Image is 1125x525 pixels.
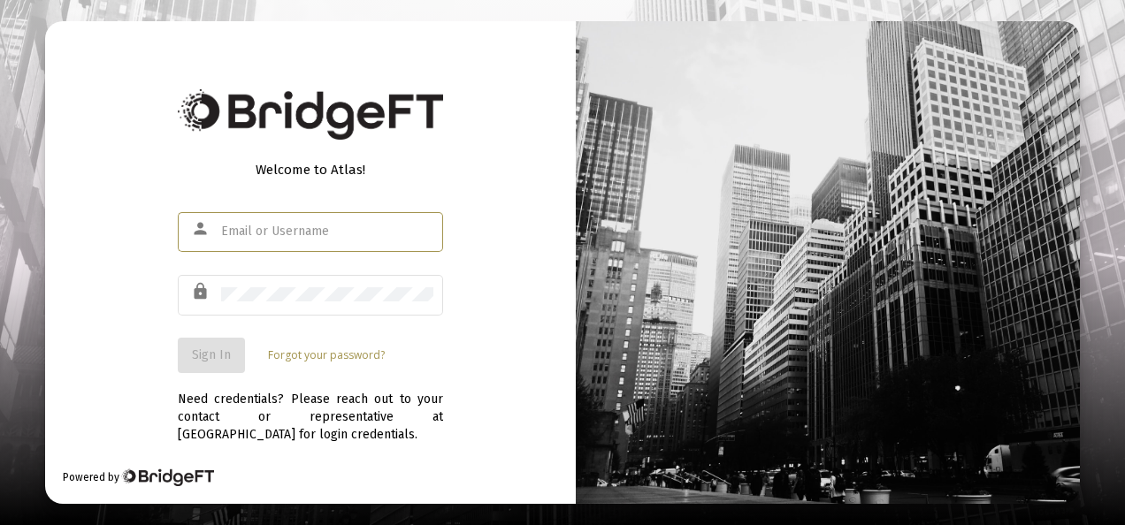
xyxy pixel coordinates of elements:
span: Sign In [192,347,231,362]
button: Sign In [178,338,245,373]
div: Powered by [63,468,214,486]
img: Bridge Financial Technology Logo [178,89,443,140]
a: Forgot your password? [268,346,385,364]
div: Welcome to Atlas! [178,161,443,179]
mat-icon: lock [191,281,212,302]
mat-icon: person [191,218,212,240]
img: Bridge Financial Technology Logo [121,468,214,486]
input: Email or Username [221,224,433,239]
div: Need credentials? Please reach out to your contact or representative at [GEOGRAPHIC_DATA] for log... [178,373,443,444]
